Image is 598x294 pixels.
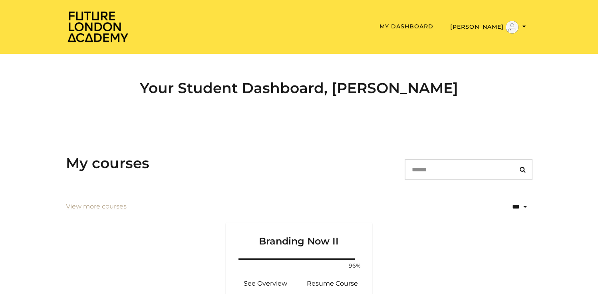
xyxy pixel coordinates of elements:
[486,197,532,216] select: status
[66,79,532,97] h2: Your Student Dashboard, [PERSON_NAME]
[235,222,363,247] h3: Branding Now II
[299,274,366,293] a: Branding Now II: Resume Course
[226,222,373,257] a: Branding Now II
[379,23,433,30] a: My Dashboard
[66,202,127,211] a: View more courses
[66,10,130,43] img: Home Page
[66,155,149,172] h3: My courses
[345,262,364,270] span: 96%
[448,20,528,34] button: Toggle menu
[232,274,299,293] a: Branding Now II: See Overview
